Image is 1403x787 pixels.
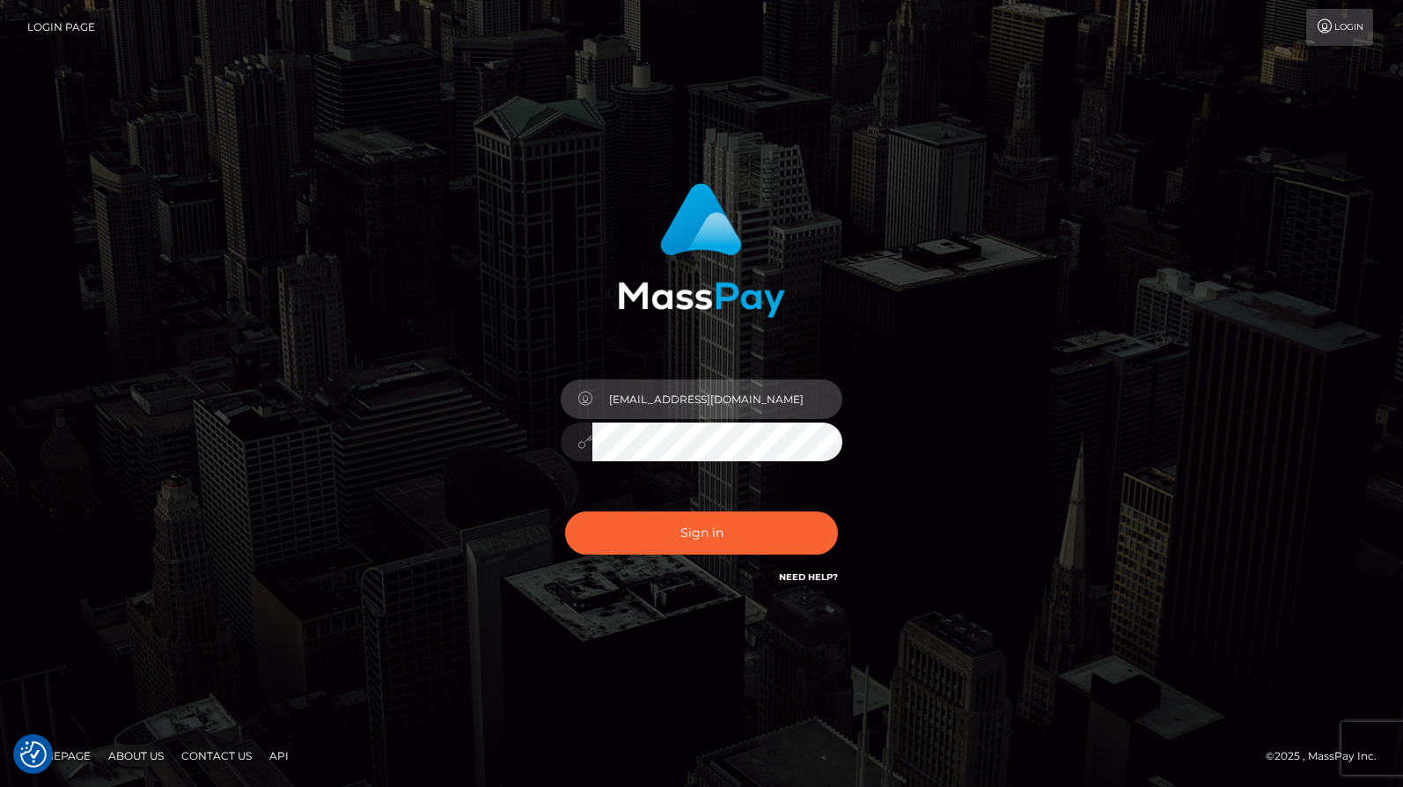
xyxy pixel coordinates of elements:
a: Login [1306,9,1373,46]
input: Username... [592,379,842,419]
a: Contact Us [174,742,259,769]
img: Revisit consent button [20,741,47,768]
a: About Us [101,742,171,769]
img: MassPay Login [618,183,785,318]
a: Login Page [27,9,95,46]
div: © 2025 , MassPay Inc. [1266,747,1390,766]
a: Need Help? [779,571,838,583]
a: Homepage [19,742,98,769]
button: Sign in [565,511,838,555]
button: Consent Preferences [20,741,47,768]
a: API [262,742,296,769]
